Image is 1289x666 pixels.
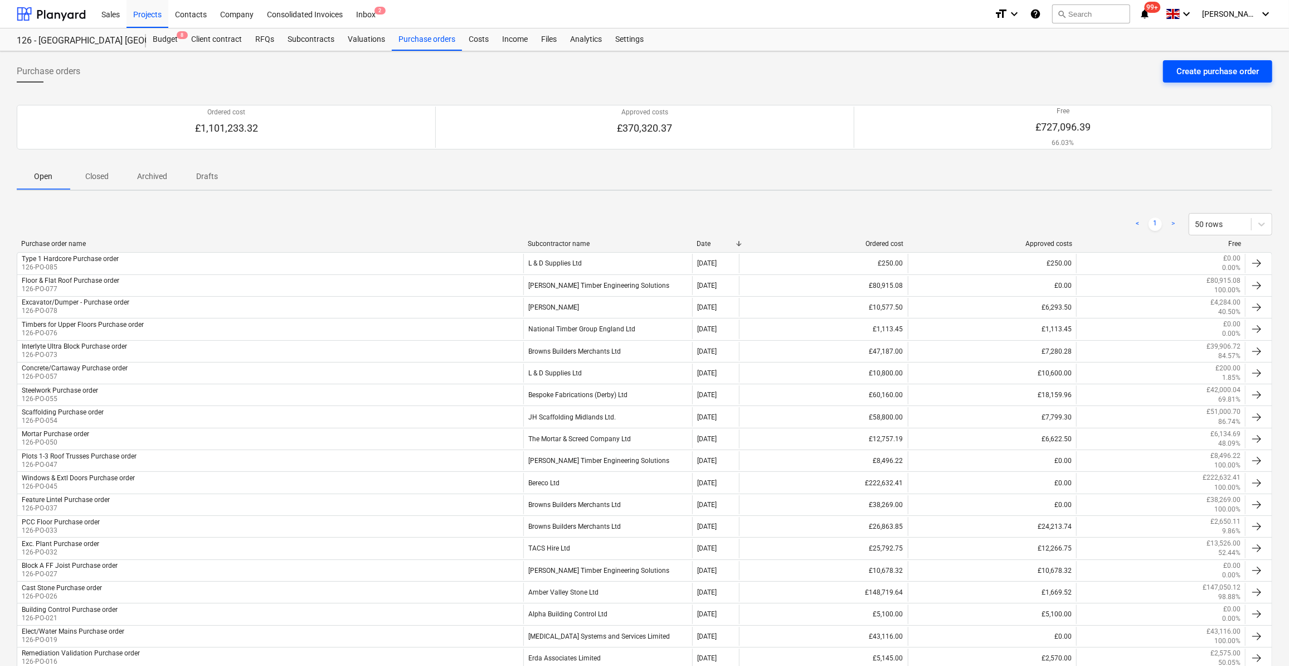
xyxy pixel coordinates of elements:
[1207,385,1241,395] p: £42,000.04
[22,635,124,645] p: 126-PO-019
[1207,407,1241,417] p: £51,000.70
[177,31,188,39] span: 8
[1223,561,1241,571] p: £0.00
[184,28,249,51] a: Client contract
[523,276,692,295] div: [PERSON_NAME] Timber Engineering Solutions
[462,28,495,51] div: Costs
[1222,329,1241,339] p: 0.00%
[908,583,1077,602] div: £1,669.52
[697,259,717,267] div: [DATE]
[1223,254,1241,263] p: £0.00
[22,350,127,360] p: 126-PO-073
[1180,7,1193,21] i: keyboard_arrow_down
[1145,2,1161,13] span: 99+
[17,35,133,47] div: 126 - [GEOGRAPHIC_DATA] [GEOGRAPHIC_DATA]
[22,649,140,657] div: Remediation Validation Purchase order
[739,495,908,514] div: £38,269.00
[697,567,717,575] div: [DATE]
[374,7,386,15] span: 2
[563,28,609,51] a: Analytics
[617,122,672,135] p: £370,320.37
[22,504,110,513] p: 126-PO-037
[1214,461,1241,470] p: 100.00%
[697,654,717,662] div: [DATE]
[739,473,908,492] div: £222,632.41
[1207,276,1241,286] p: £80,915.08
[908,364,1077,383] div: £10,600.00
[1222,263,1241,273] p: 0.00%
[697,413,717,421] div: [DATE]
[341,28,392,51] a: Valuations
[523,517,692,536] div: Browns Builders Merchants Ltd
[609,28,650,51] a: Settings
[523,429,692,448] div: The Mortar & Screed Company Ltd
[1215,364,1241,373] p: £200.00
[22,526,100,535] p: 126-PO-033
[523,298,692,317] div: [PERSON_NAME]
[908,451,1077,470] div: £0.00
[523,583,692,602] div: Amber Valley Stone Ltd
[697,391,717,399] div: [DATE]
[739,583,908,602] div: £148,719.64
[30,171,57,182] p: Open
[1202,9,1258,18] span: [PERSON_NAME]
[22,562,118,570] div: Block A FF Joist Purchase order
[22,540,99,548] div: Exc. Plant Purchase order
[22,255,119,263] div: Type 1 Hardcore Purchase order
[1030,7,1041,21] i: Knowledge base
[697,369,717,377] div: [DATE]
[908,627,1077,646] div: £0.00
[22,329,144,338] p: 126-PO-076
[1057,9,1066,18] span: search
[194,171,221,182] p: Drafts
[697,588,717,596] div: [DATE]
[1035,138,1091,148] p: 66.03%
[22,430,89,438] div: Mortar Purchase order
[908,473,1077,492] div: £0.00
[22,518,100,526] div: PCC Floor Purchase order
[21,240,519,248] div: Purchase order name
[523,473,692,492] div: Bereco Ltd
[739,276,908,295] div: £80,915.08
[1218,395,1241,404] p: 69.81%
[1149,218,1162,231] a: Page 1 is your current page
[697,544,717,552] div: [DATE]
[1207,495,1241,505] p: £38,269.00
[743,240,903,248] div: Ordered cost
[739,364,908,383] div: £10,800.00
[908,298,1077,317] div: £6,293.50
[22,452,137,460] div: Plots 1-3 Roof Trusses Purchase order
[739,627,908,646] div: £43,116.00
[697,240,735,248] div: Date
[739,451,908,470] div: £8,496.22
[697,501,717,509] div: [DATE]
[912,240,1072,248] div: Approved costs
[528,240,688,248] div: Subcontractor name
[908,517,1077,536] div: £24,213.74
[739,517,908,536] div: £26,863.85
[281,28,341,51] div: Subcontracts
[22,321,144,329] div: Timbers for Upper Floors Purchase order
[908,407,1077,426] div: £7,799.30
[1203,583,1241,592] p: £147,050.12
[523,320,692,339] div: National Timber Group England Ltd
[1222,614,1241,624] p: 0.00%
[534,28,563,51] a: Files
[195,108,258,117] p: Ordered cost
[22,628,124,635] div: Elect/Water Mains Purchase order
[739,254,908,273] div: £250.00
[22,474,135,482] div: Windows & Extl Doors Purchase order
[908,254,1077,273] div: £250.00
[22,416,104,426] p: 126-PO-054
[1218,417,1241,427] p: 86.74%
[22,570,118,579] p: 126-PO-027
[22,342,127,350] div: Interlyte Ultra Block Purchase order
[1218,351,1241,361] p: 84.57%
[495,28,534,51] a: Income
[1166,218,1180,231] a: Next page
[1008,7,1021,21] i: keyboard_arrow_down
[22,284,119,294] p: 126-PO-077
[739,298,908,317] div: £10,577.50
